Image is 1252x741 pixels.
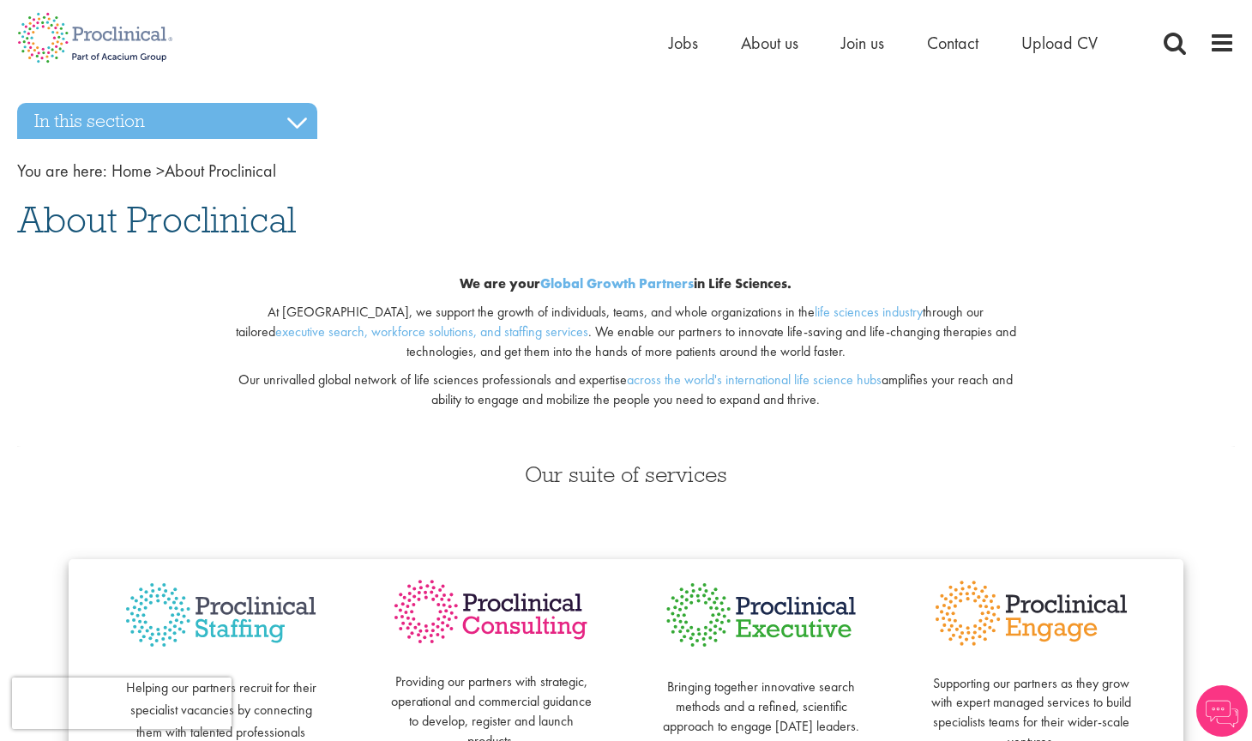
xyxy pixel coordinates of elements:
a: Contact [927,32,978,54]
h3: Our suite of services [17,463,1235,485]
p: Our unrivalled global network of life sciences professionals and expertise amplifies your reach a... [225,370,1028,410]
iframe: reCAPTCHA [12,678,232,729]
a: breadcrumb link to Home [111,160,152,182]
a: Upload CV [1021,32,1098,54]
img: Proclinical Staffing [120,576,322,654]
span: > [156,160,165,182]
a: Global Growth Partners [540,274,694,292]
span: About Proclinical [111,160,276,182]
span: About Proclinical [17,196,296,243]
b: We are your in Life Sciences. [460,274,792,292]
img: Proclinical Engage [930,576,1132,650]
img: Proclinical Consulting [390,576,592,648]
a: life sciences industry [815,303,923,321]
a: across the world's international life science hubs [627,370,882,389]
h3: In this section [17,103,317,139]
a: About us [741,32,798,54]
a: Jobs [669,32,698,54]
img: Chatbot [1196,685,1248,737]
p: Bringing together innovative search methods and a refined, scientific approach to engage [DATE] l... [660,658,862,736]
a: executive search, workforce solutions, and staffing services [275,322,588,340]
p: At [GEOGRAPHIC_DATA], we support the growth of individuals, teams, and whole organizations in the... [225,303,1028,362]
img: Proclinical Executive [660,576,862,654]
span: You are here: [17,160,107,182]
a: Join us [841,32,884,54]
